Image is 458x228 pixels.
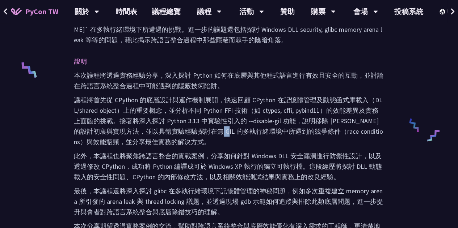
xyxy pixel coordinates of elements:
p: 本次議程將透過實務經驗分享，深入探討 Python 如何在底層與其他程式語言進行有效且安全的互動，並討論在跨語言系統整合過程中可能遇到的隱蔽技術陷阱。 [74,70,384,91]
p: 說明 [74,56,370,66]
span: PyCon TW [25,6,58,17]
a: PyCon TW [4,3,66,21]
p: 議程將首先從 CPython 的底層設計與運作機制展開，快速回顧 CPython 在記憶體管理及動態函式庫載入（DLL/shared object）上的重要概念，並分析不同 Python FFI... [74,95,384,147]
p: 最後，本議程還將深入探討 glibc 在多執行緒環境下記憶體管理的神秘問題，例如多次重複建立 memory arena 所引發的 arena leak 與 thread locking 議題，並... [74,186,384,217]
img: Locale Icon [440,9,447,14]
p: 此外，本議程也將聚焦跨語言整合的實戰案例，分享如何針對 Windows DLL 安全漏洞進行防禦性設計，以及透過修改 CPython，成功將 Python 編譯成可於 Windows XP 執行... [74,151,384,182]
img: Home icon of PyCon TW 2025 [11,8,22,15]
